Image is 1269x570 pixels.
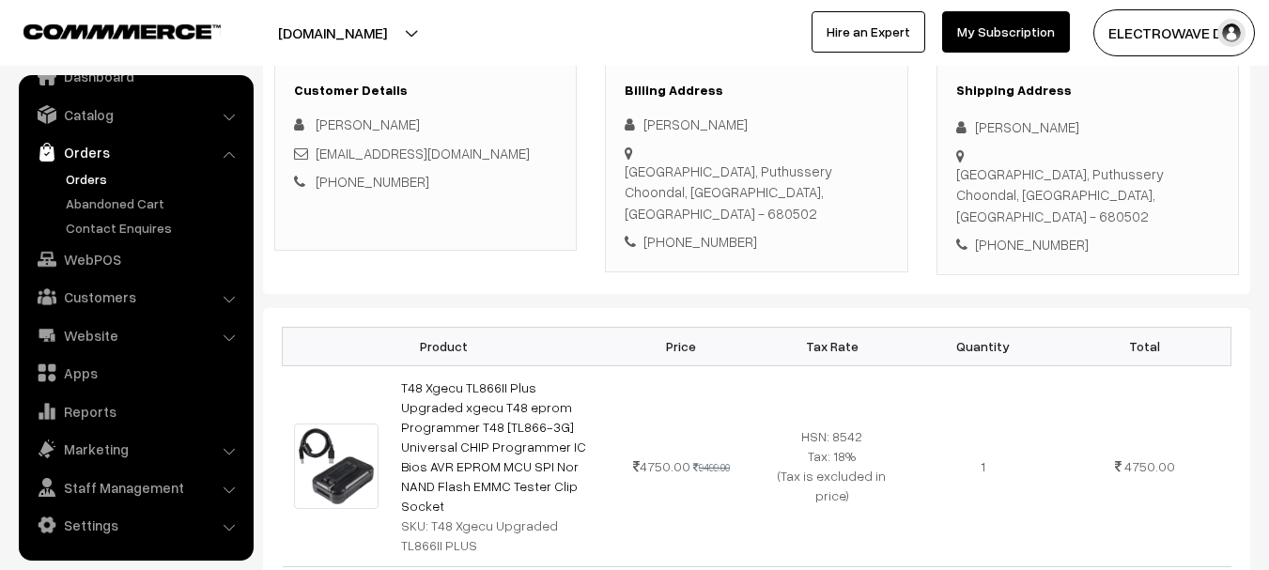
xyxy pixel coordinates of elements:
[23,135,247,169] a: Orders
[23,242,247,276] a: WebPOS
[606,327,757,365] th: Price
[23,19,188,41] a: COMMMERCE
[23,356,247,390] a: Apps
[981,458,985,474] span: 1
[316,173,429,190] a: [PHONE_NUMBER]
[61,193,247,213] a: Abandoned Cart
[23,470,247,504] a: Staff Management
[23,508,247,542] a: Settings
[942,11,1070,53] a: My Subscription
[956,116,1219,138] div: [PERSON_NAME]
[812,11,925,53] a: Hire an Expert
[61,169,247,189] a: Orders
[625,114,888,135] div: [PERSON_NAME]
[778,428,886,503] span: HSN: 8542 Tax: 18% (Tax is excluded in price)
[1059,327,1231,365] th: Total
[401,379,586,514] a: T48 Xgecu TL866II Plus Upgraded xgecu T48 eprom Programmer T48 [TL866-3G] Universal CHIP Programm...
[23,98,247,131] a: Catalog
[294,83,557,99] h3: Customer Details
[283,327,606,365] th: Product
[23,59,247,93] a: Dashboard
[401,516,595,555] div: SKU: T48 Xgecu Upgraded TL866II PLUS
[212,9,453,56] button: [DOMAIN_NAME]
[23,24,221,39] img: COMMMERCE
[956,234,1219,255] div: [PHONE_NUMBER]
[1217,19,1246,47] img: user
[23,432,247,466] a: Marketing
[956,83,1219,99] h3: Shipping Address
[1124,458,1175,474] span: 4750.00
[625,161,888,224] div: [GEOGRAPHIC_DATA], Puthussery Choondal, [GEOGRAPHIC_DATA], [GEOGRAPHIC_DATA] - 680502
[23,280,247,314] a: Customers
[907,327,1059,365] th: Quantity
[23,318,247,352] a: Website
[625,231,888,253] div: [PHONE_NUMBER]
[61,218,247,238] a: Contact Enquires
[956,163,1219,227] div: [GEOGRAPHIC_DATA], Puthussery Choondal, [GEOGRAPHIC_DATA], [GEOGRAPHIC_DATA] - 680502
[633,458,690,474] span: 4750.00
[756,327,907,365] th: Tax Rate
[23,394,247,428] a: Reports
[625,83,888,99] h3: Billing Address
[693,461,730,473] strike: 9499.00
[316,116,420,132] span: [PERSON_NAME]
[1093,9,1255,56] button: ELECTROWAVE DE…
[316,145,530,162] a: [EMAIL_ADDRESS][DOMAIN_NAME]
[294,424,379,510] img: 71cbbvv3BOL._AC_SL1500_.jpg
